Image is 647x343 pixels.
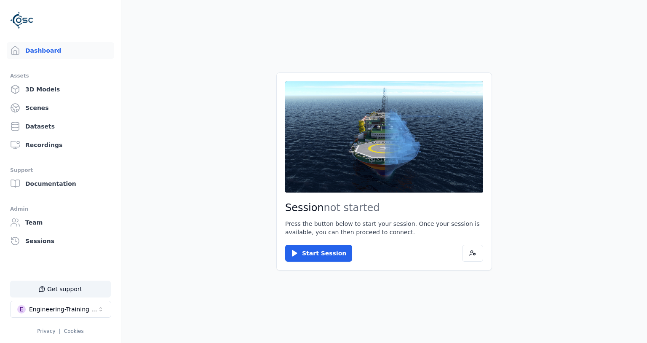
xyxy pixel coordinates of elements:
a: 3D Models [7,81,114,98]
button: Start Session [285,245,352,262]
a: Sessions [7,233,114,249]
span: not started [324,202,380,214]
div: Assets [10,71,111,81]
div: Admin [10,204,111,214]
div: Support [10,165,111,175]
span: | [59,328,61,334]
a: Scenes [7,99,114,116]
a: Privacy [37,328,55,334]
a: Cookies [64,328,84,334]
div: E [17,305,26,314]
button: Get support [10,281,111,297]
div: Engineering-Training (SSO Staging) [29,305,97,314]
a: Team [7,214,114,231]
a: Datasets [7,118,114,135]
a: Documentation [7,175,114,192]
button: Select a workspace [10,301,111,318]
img: Logo [10,8,34,32]
p: Press the button below to start your session. Once your session is available, you can then procee... [285,220,483,236]
a: Dashboard [7,42,114,59]
a: Recordings [7,137,114,153]
h2: Session [285,201,483,214]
